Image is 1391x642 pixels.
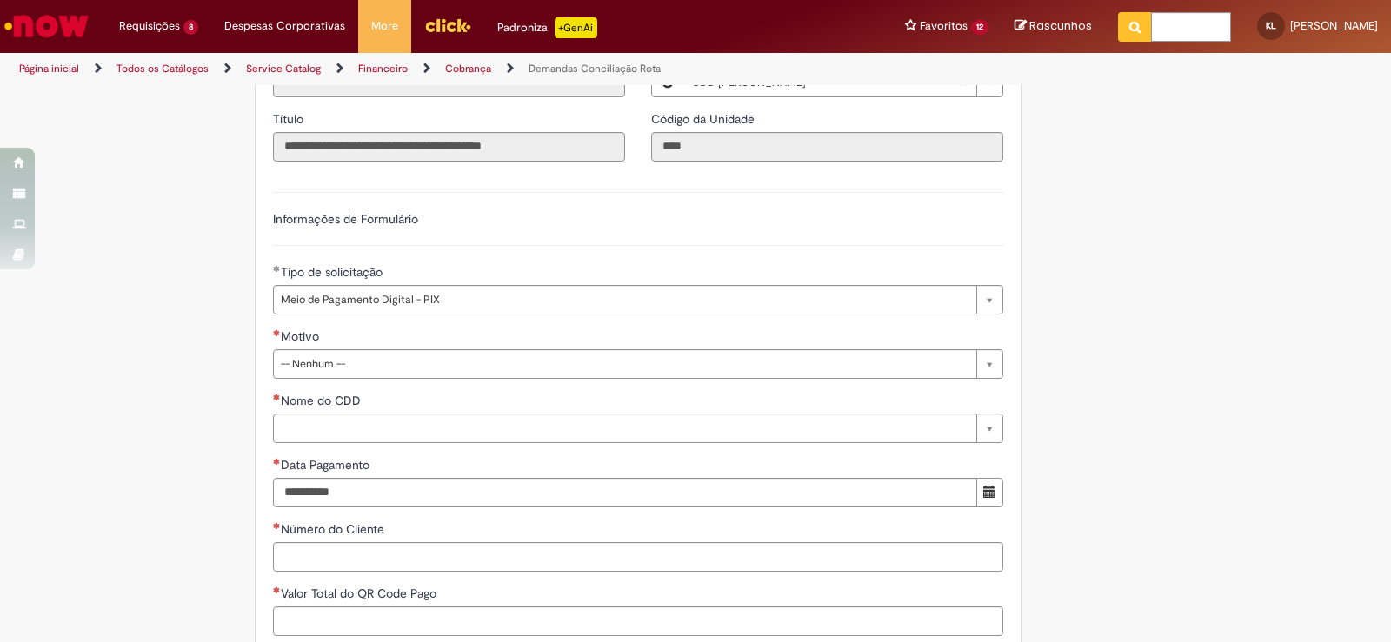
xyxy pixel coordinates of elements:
[224,17,345,35] span: Despesas Corporativas
[281,328,323,344] span: Motivo
[2,9,91,43] img: ServiceNow
[273,394,281,400] span: Necessários
[273,211,418,227] label: Informações de Formulário
[1029,17,1092,34] span: Rascunhos
[358,62,408,76] a: Financeiro
[971,20,988,35] span: 12
[281,350,968,378] span: -- Nenhum --
[371,17,398,35] span: More
[183,20,198,35] span: 8
[976,478,1003,507] button: Mostrar calendário para Data Pagamento
[1015,18,1092,35] a: Rascunhos
[273,458,281,465] span: Necessários
[273,132,625,162] input: Título
[273,110,307,128] label: Somente leitura - Título
[281,393,364,408] span: Nome do CDD
[497,17,597,38] div: Padroniza
[273,478,977,507] input: Data Pagamento
[281,586,440,601] span: Valor Total do QR Code Pago
[273,265,281,272] span: Obrigatório Preenchido
[119,17,180,35] span: Requisições
[273,329,281,336] span: Necessários
[555,17,597,38] p: +GenAi
[281,264,386,280] span: Tipo de solicitação
[651,110,758,128] label: Somente leitura - Código da Unidade
[281,457,373,473] span: Data Pagamento
[273,586,281,593] span: Necessários
[424,12,471,38] img: click_logo_yellow_360x200.png
[273,522,281,529] span: Necessários
[281,286,968,314] span: Meio de Pagamento Digital - PIX
[651,111,758,127] span: Somente leitura - Código da Unidade
[273,606,1003,636] input: Valor Total do QR Code Pago
[651,132,1003,162] input: Código da Unidade
[273,542,1003,572] input: Número do Cliente
[1118,12,1152,42] button: Pesquisar
[19,62,79,76] a: Página inicial
[281,521,388,537] span: Número do Cliente
[116,62,209,76] a: Todos os Catálogos
[273,414,1003,443] a: Limpar campo Nome do CDD
[13,53,915,85] ul: Trilhas de página
[1266,20,1276,31] span: KL
[529,62,661,76] a: Demandas Conciliação Rota
[1290,18,1378,33] span: [PERSON_NAME]
[273,111,307,127] span: Somente leitura - Título
[920,17,968,35] span: Favoritos
[445,62,491,76] a: Cobrança
[246,62,321,76] a: Service Catalog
